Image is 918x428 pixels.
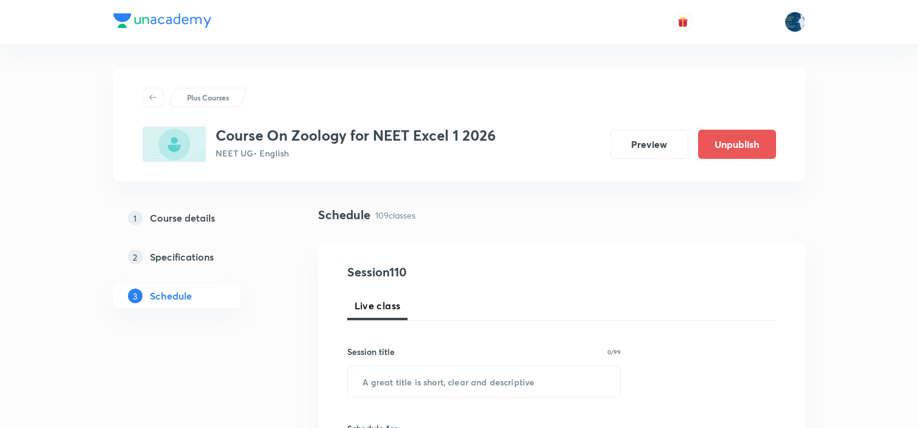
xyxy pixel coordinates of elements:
[610,130,688,159] button: Preview
[150,211,215,225] h5: Course details
[150,289,192,303] h5: Schedule
[375,209,415,222] p: 109 classes
[113,13,211,28] img: Company Logo
[348,366,621,397] input: A great title is short, clear and descriptive
[113,206,279,230] a: 1Course details
[607,349,621,355] p: 0/99
[355,298,401,313] span: Live class
[347,345,395,358] h6: Session title
[347,263,570,281] h4: Session 110
[318,206,370,224] h4: Schedule
[143,127,206,162] img: 01570210-7AB6-4A4B-BA8A-B20AB3E45BA4_plus.png
[698,130,776,159] button: Unpublish
[128,250,143,264] p: 2
[128,289,143,303] p: 3
[785,12,805,32] img: Lokeshwar Chiluveru
[113,13,211,31] a: Company Logo
[187,92,229,103] p: Plus Courses
[216,147,496,160] p: NEET UG • English
[673,12,693,32] button: avatar
[677,16,688,27] img: avatar
[150,250,214,264] h5: Specifications
[128,211,143,225] p: 1
[216,127,496,144] h3: Course On Zoology for NEET Excel 1 2026
[113,245,279,269] a: 2Specifications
